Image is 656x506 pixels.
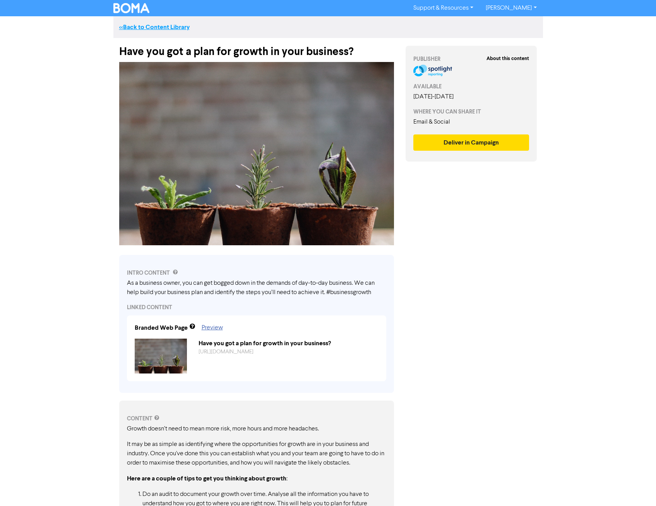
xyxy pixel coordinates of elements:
[413,55,529,63] div: PUBLISHER
[486,55,529,62] strong: About this content
[127,440,386,468] p: It may be as simple as identifying where the opportunities for growth are in your business and in...
[127,474,386,484] p: :
[119,38,394,58] div: Have you got a plan for growth in your business?
[193,348,384,356] div: https://public2.bomamarketing.com/cp/6a1HZXtJFnJQQnPEIgau9A?sa=4e7ouyFE
[193,339,384,348] div: Have you got a plan for growth in your business?
[199,349,253,355] a: [URL][DOMAIN_NAME]
[480,2,543,14] a: [PERSON_NAME]
[202,325,223,331] a: Preview
[617,469,656,506] iframe: Chat Widget
[127,279,386,297] div: As a business owner, you can get bogged down in the demands of day-to-day business. We can help b...
[127,269,386,277] div: INTRO CONTENT
[113,3,150,13] img: BOMA Logo
[127,475,286,482] strong: Here are a couple of tips to get you thinking about growth
[413,108,529,116] div: WHERE YOU CAN SHARE IT
[407,2,480,14] a: Support & Resources
[119,23,190,31] a: <<Back to Content Library
[127,303,386,312] div: LINKED CONTENT
[135,323,188,332] div: Branded Web Page
[127,424,386,434] p: Growth doesn’t need to mean more risk, more hours and more headaches.
[127,415,386,423] div: CONTENT
[413,134,529,151] button: Deliver in Campaign
[413,83,529,91] div: AVAILABLE
[413,92,529,102] div: [DATE] - [DATE]
[413,117,529,127] div: Email & Social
